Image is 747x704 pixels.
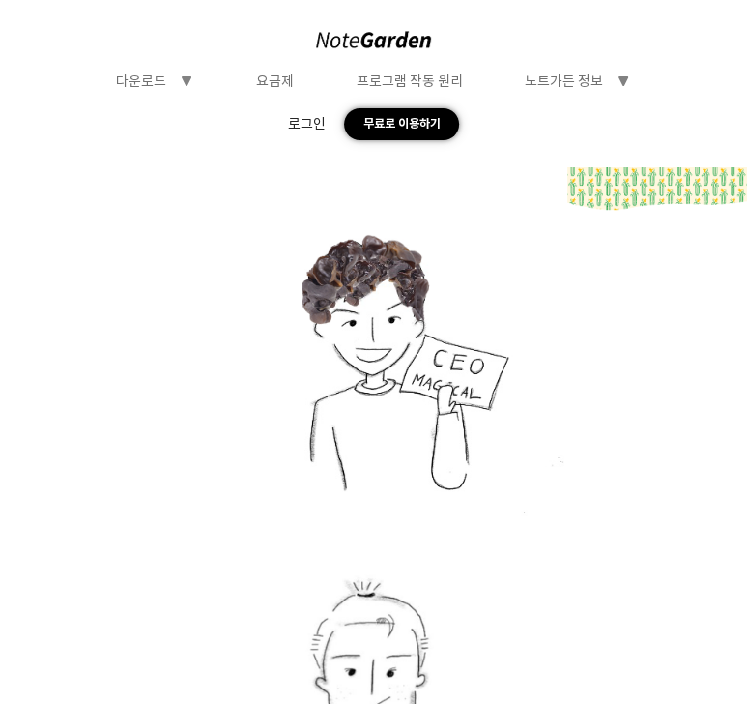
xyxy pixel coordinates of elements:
div: 무료로 이용하기 [344,108,458,140]
div: 로그인 [288,115,326,132]
div: 다운로드 [116,73,166,90]
div: 요금제 [256,73,294,90]
div: 프로그램 작동 원리 [357,73,463,90]
div: 노트가든 정보 [525,73,603,90]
